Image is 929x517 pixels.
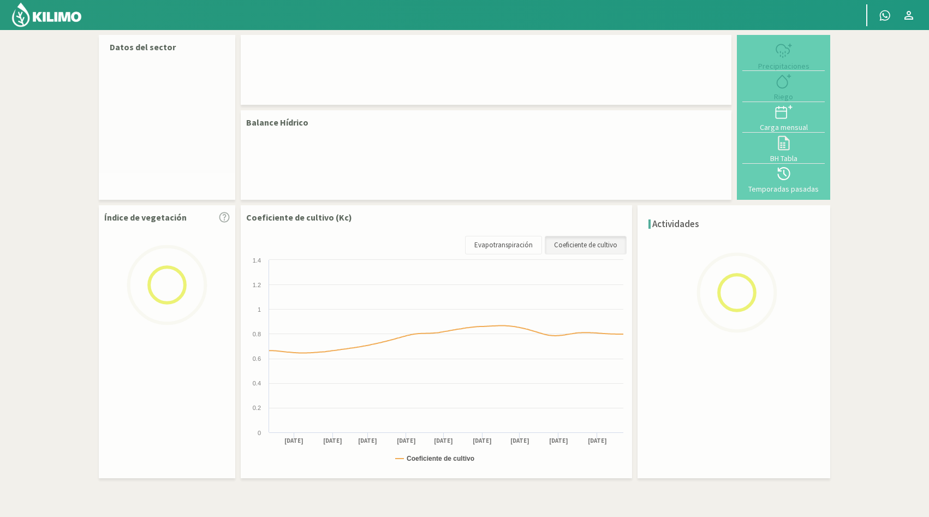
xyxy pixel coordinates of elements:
[746,154,821,162] div: BH Tabla
[742,40,825,71] button: Precipitaciones
[253,355,261,362] text: 0.6
[258,306,261,313] text: 1
[652,219,699,229] h4: Actividades
[746,62,821,70] div: Precipitaciones
[397,437,416,445] text: [DATE]
[510,437,529,445] text: [DATE]
[258,430,261,436] text: 0
[742,71,825,102] button: Riego
[253,282,261,288] text: 1.2
[253,380,261,387] text: 0.4
[253,405,261,411] text: 0.2
[323,437,342,445] text: [DATE]
[682,238,791,347] img: Loading...
[246,116,308,129] p: Balance Hídrico
[112,230,222,340] img: Loading...
[246,211,352,224] p: Coeficiente de cultivo (Kc)
[549,437,568,445] text: [DATE]
[284,437,303,445] text: [DATE]
[104,211,187,224] p: Índice de vegetación
[358,437,377,445] text: [DATE]
[746,185,821,193] div: Temporadas pasadas
[545,236,627,254] a: Coeficiente de cultivo
[407,455,474,462] text: Coeficiente de cultivo
[253,257,261,264] text: 1.4
[742,164,825,194] button: Temporadas pasadas
[746,123,821,131] div: Carga mensual
[11,2,82,28] img: Kilimo
[746,93,821,100] div: Riego
[473,437,492,445] text: [DATE]
[434,437,453,445] text: [DATE]
[110,40,224,54] p: Datos del sector
[253,331,261,337] text: 0.8
[742,133,825,163] button: BH Tabla
[465,236,542,254] a: Evapotranspiración
[588,437,607,445] text: [DATE]
[742,102,825,133] button: Carga mensual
